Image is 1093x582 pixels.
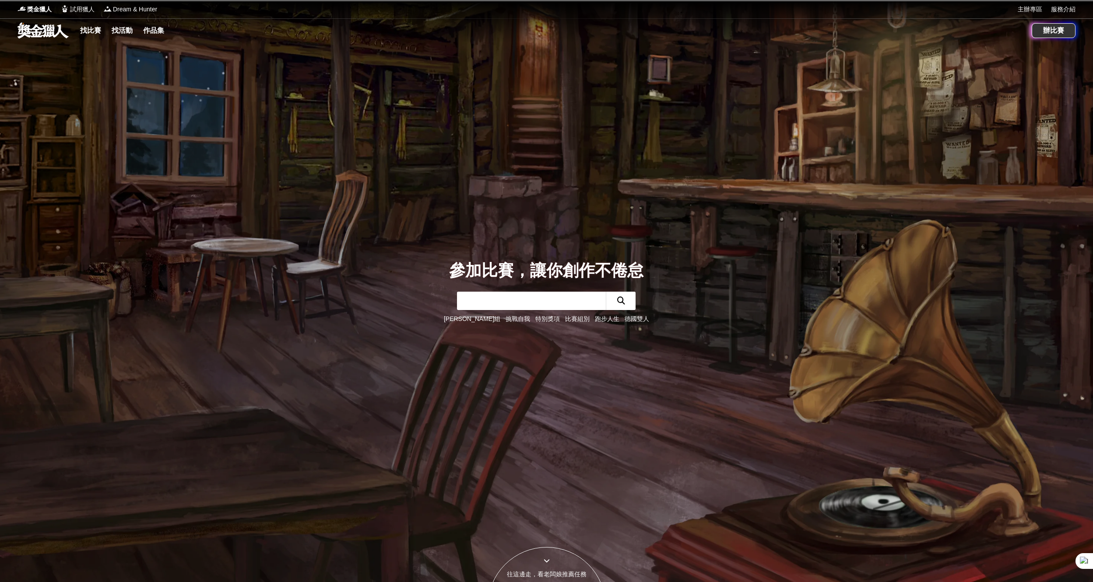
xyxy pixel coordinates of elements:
img: Logo [18,4,26,13]
a: LogoDream & Hunter [103,5,157,14]
a: 主辦專區 [1018,5,1042,14]
a: 跑步人生 [595,315,619,322]
span: 試用獵人 [70,5,95,14]
div: 往這邊走，看老闆娘推薦任務 [488,570,605,579]
a: Logo獎金獵人 [18,5,52,14]
span: 獎金獵人 [27,5,52,14]
a: 找活動 [108,24,136,37]
div: 參加比賽，讓你創作不倦怠 [444,258,649,283]
a: 特別獎項 [535,315,560,322]
span: Dream & Hunter [113,5,157,14]
a: 德國雙人 [625,315,649,322]
a: 找比賽 [77,24,105,37]
a: 挑戰自我 [506,315,530,322]
a: [PERSON_NAME]組 [444,315,500,322]
a: 作品集 [140,24,168,37]
a: 比賽組別 [565,315,590,322]
a: 辦比賽 [1032,23,1075,38]
a: 服務介紹 [1051,5,1075,14]
a: Logo試用獵人 [60,5,95,14]
img: Logo [60,4,69,13]
img: Logo [103,4,112,13]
